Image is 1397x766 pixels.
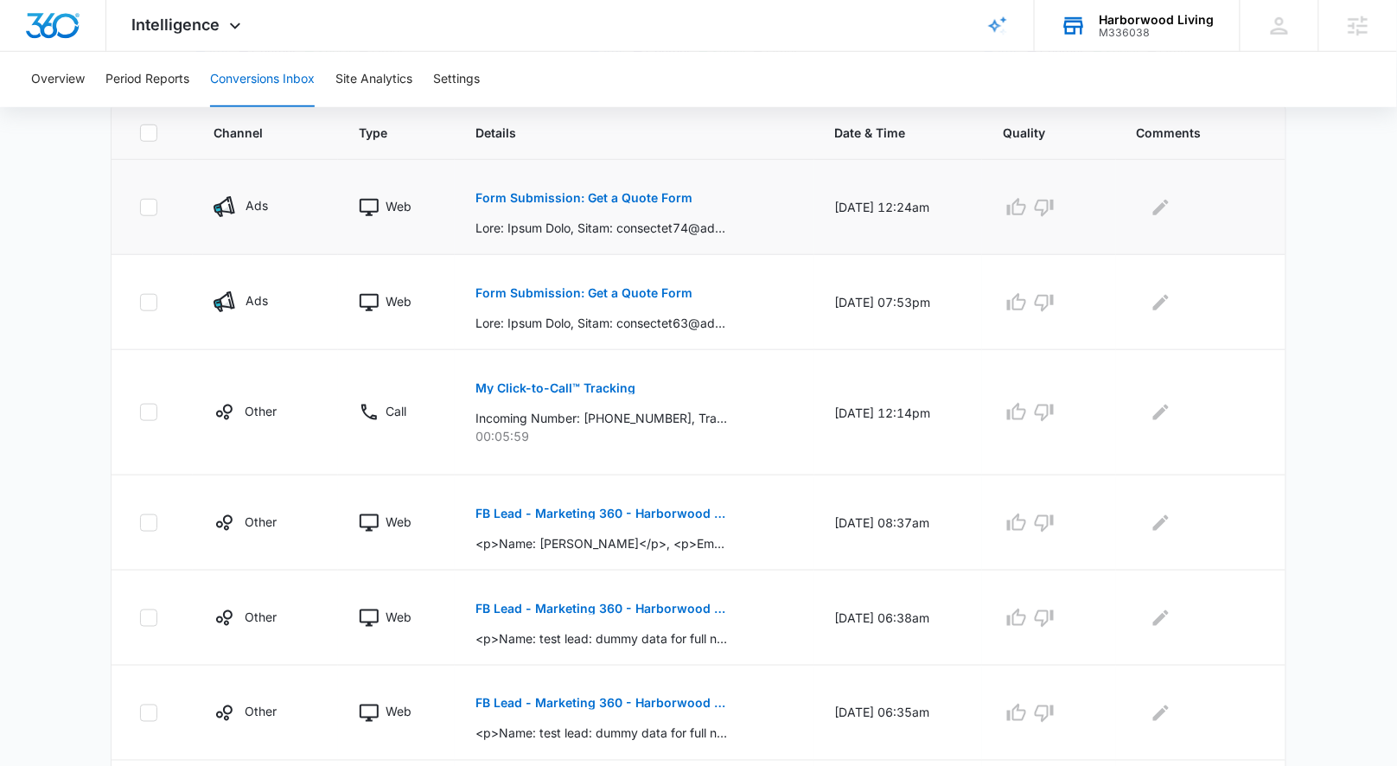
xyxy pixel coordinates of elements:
div: Keywords by Traffic [191,102,291,113]
p: Other [245,513,277,531]
p: Web [386,703,411,721]
p: Ads [246,196,268,214]
div: Domain: [DOMAIN_NAME] [45,45,190,59]
p: Ads [246,291,268,310]
button: Edit Comments [1147,399,1175,426]
img: website_grey.svg [28,45,41,59]
button: Settings [433,52,480,107]
p: <p>Name: [PERSON_NAME]</p>, <p>Email: </p>, <p>Phone: [PHONE_NUMBER]</p> <p>Are you reaching out ... [475,534,727,552]
button: Edit Comments [1147,604,1175,632]
span: Channel [214,124,292,142]
p: Lore: Ipsum Dolo, Sitam: consectet63@adipi.eli, Seddo: 9751540557, Eiusm tempori utl etd magnaali... [475,314,727,332]
button: Edit Comments [1147,509,1175,537]
button: Edit Comments [1147,194,1175,221]
button: FB Lead - Marketing 360 - Harborwood Living [475,493,727,534]
p: Web [386,513,411,531]
button: Edit Comments [1147,289,1175,316]
p: <p>Name: test lead: dummy data for full name</p>, <p>Email: </p>, <p>Phone: test lead: dummy data... [475,725,727,743]
button: Form Submission: Get a Quote Form [475,272,692,314]
p: Call [386,402,406,420]
span: Date & Time [835,124,937,142]
span: Type [359,124,409,142]
td: [DATE] 06:38am [814,571,983,666]
p: Web [386,608,411,626]
p: Other [245,608,277,626]
td: [DATE] 12:14pm [814,350,983,476]
button: FB Lead - Marketing 360 - Harborwood Living [475,588,727,629]
td: [DATE] 08:37am [814,476,983,571]
p: 00:05:59 [475,427,793,445]
button: My Click-to-Call™ Tracking [475,367,635,409]
p: Web [386,292,411,310]
button: Form Submission: Get a Quote Form [475,177,692,219]
p: <p>Name: test lead: dummy data for full name</p>, <p>Email: </p>, <p>Phone: test lead: dummy data... [475,629,727,648]
p: FB Lead - Marketing 360 - Harborwood Living [475,507,727,520]
span: Details [475,124,768,142]
p: Form Submission: Get a Quote Form [475,192,692,204]
p: Lore: Ipsum Dolo, Sitam: consectet74@adipi.eli, Seddo: 0514034140, Eiusm tempori utl etd magnaali... [475,219,727,237]
div: account name [1100,13,1215,27]
div: account id [1100,27,1215,39]
button: Period Reports [105,52,189,107]
p: Form Submission: Get a Quote Form [475,287,692,299]
button: FB Lead - Marketing 360 - Harborwood Living [475,683,727,725]
p: FB Lead - Marketing 360 - Harborwood Living [475,698,727,710]
td: [DATE] 06:35am [814,666,983,761]
p: Other [245,703,277,721]
span: Quality [1003,124,1069,142]
p: My Click-to-Call™ Tracking [475,382,635,394]
button: Overview [31,52,85,107]
p: Web [386,197,411,215]
img: tab_keywords_by_traffic_grey.svg [172,100,186,114]
div: Domain Overview [66,102,155,113]
button: Site Analytics [335,52,412,107]
img: tab_domain_overview_orange.svg [47,100,61,114]
p: Other [245,402,277,420]
button: Conversions Inbox [210,52,315,107]
button: Edit Comments [1147,699,1175,727]
span: Comments [1137,124,1233,142]
div: v 4.0.25 [48,28,85,41]
img: logo_orange.svg [28,28,41,41]
span: Intelligence [132,16,220,34]
p: Incoming Number: [PHONE_NUMBER], Tracking Number: [PHONE_NUMBER], Ring To: [PHONE_NUMBER], Caller... [475,409,727,427]
td: [DATE] 07:53pm [814,255,983,350]
p: FB Lead - Marketing 360 - Harborwood Living [475,603,727,615]
td: [DATE] 12:24am [814,160,983,255]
